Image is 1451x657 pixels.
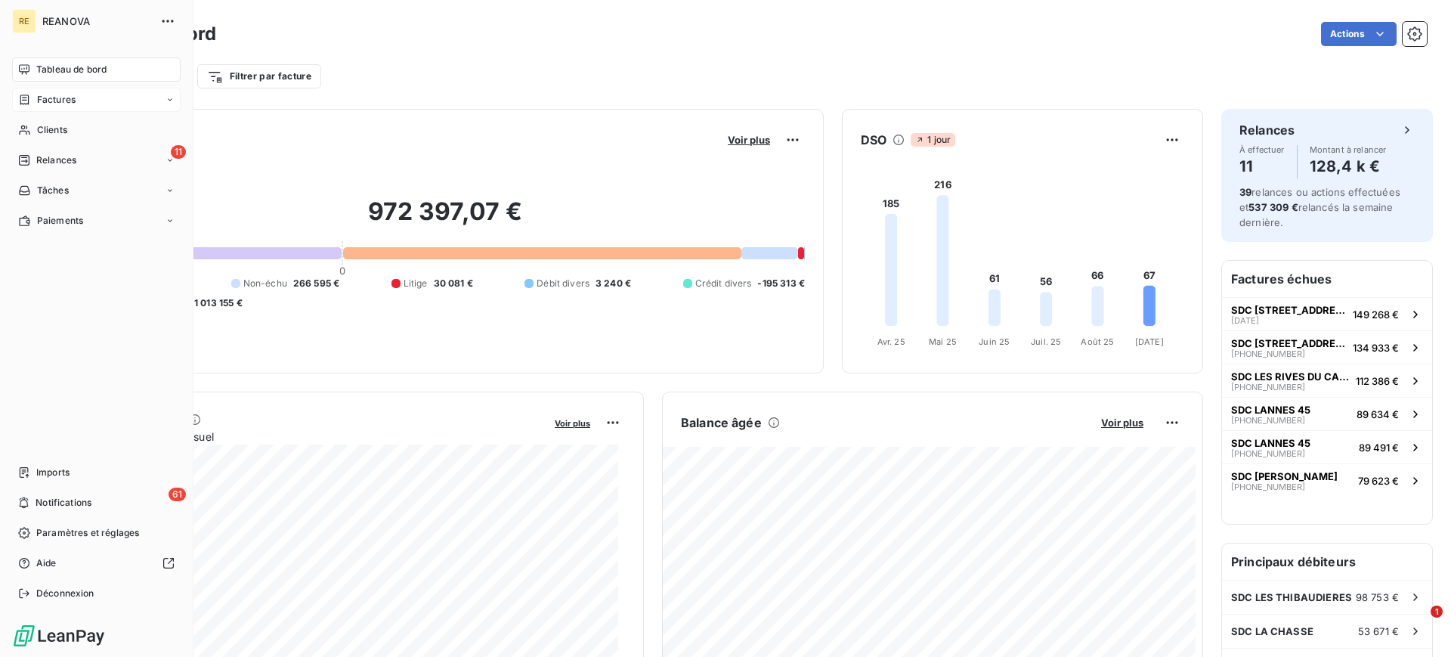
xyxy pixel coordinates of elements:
[1310,154,1387,178] h4: 128,4 k €
[169,488,186,501] span: 61
[1222,430,1432,463] button: SDC LANNES 45[PHONE_NUMBER]89 491 €
[1222,297,1432,330] button: SDC [STREET_ADDRESS][DATE]149 268 €
[1081,336,1114,347] tspan: Août 25
[12,624,106,648] img: Logo LeanPay
[1239,186,1251,198] span: 39
[36,496,91,510] span: Notifications
[1310,145,1387,154] span: Montant à relancer
[723,133,775,147] button: Voir plus
[929,336,957,347] tspan: Mai 25
[37,93,76,107] span: Factures
[36,587,94,600] span: Déconnexion
[1231,337,1347,349] span: SDC [STREET_ADDRESS]
[695,277,752,290] span: Crédit divers
[728,134,770,146] span: Voir plus
[596,277,631,290] span: 3 240 €
[12,551,181,575] a: Aide
[1321,22,1397,46] button: Actions
[1356,375,1399,387] span: 112 386 €
[36,63,107,76] span: Tableau de bord
[1248,201,1298,213] span: 537 309 €
[1231,482,1305,491] span: [PHONE_NUMBER]
[1231,370,1350,383] span: SDC LES RIVES DU CANAL
[1239,121,1295,139] h6: Relances
[1222,463,1432,497] button: SDC [PERSON_NAME][PHONE_NUMBER]79 623 €
[1358,475,1399,487] span: 79 623 €
[1031,336,1061,347] tspan: Juil. 25
[36,466,70,479] span: Imports
[1135,336,1164,347] tspan: [DATE]
[1222,261,1432,297] h6: Factures échues
[681,414,762,432] h6: Balance âgée
[550,416,595,429] button: Voir plus
[1097,416,1148,429] button: Voir plus
[1353,342,1399,354] span: 134 933 €
[1231,449,1305,458] span: [PHONE_NUMBER]
[1231,383,1305,392] span: [PHONE_NUMBER]
[1231,625,1313,637] span: SDC LA CHASSE
[1231,404,1310,416] span: SDC LANNES 45
[1400,606,1436,642] iframe: Intercom live chat
[911,133,955,147] span: 1 jour
[1231,591,1352,603] span: SDC LES THIBAUDIERES
[1239,186,1400,228] span: relances ou actions effectuées et relancés la semaine dernière.
[1101,417,1143,429] span: Voir plus
[197,64,321,88] button: Filtrer par facture
[1231,304,1347,316] span: SDC [STREET_ADDRESS]
[36,526,139,540] span: Paramètres et réglages
[1239,154,1285,178] h4: 11
[1356,591,1399,603] span: 98 753 €
[537,277,589,290] span: Débit divers
[293,277,339,290] span: 266 595 €
[37,123,67,137] span: Clients
[1231,437,1310,449] span: SDC LANNES 45
[877,336,905,347] tspan: Avr. 25
[36,556,57,570] span: Aide
[190,296,243,310] span: -1 013 155 €
[757,277,805,290] span: -195 313 €
[36,153,76,167] span: Relances
[1231,470,1338,482] span: SDC [PERSON_NAME]
[404,277,428,290] span: Litige
[1222,544,1432,580] h6: Principaux débiteurs
[1358,625,1399,637] span: 53 671 €
[1231,416,1305,425] span: [PHONE_NUMBER]
[37,184,69,197] span: Tâches
[37,214,83,228] span: Paiements
[1222,330,1432,364] button: SDC [STREET_ADDRESS][PHONE_NUMBER]134 933 €
[12,9,36,33] div: RE
[1231,349,1305,358] span: [PHONE_NUMBER]
[1239,145,1285,154] span: À effectuer
[1353,308,1399,321] span: 149 268 €
[1431,606,1443,618] span: 1
[555,418,590,429] span: Voir plus
[1222,364,1432,397] button: SDC LES RIVES DU CANAL[PHONE_NUMBER]112 386 €
[85,197,805,242] h2: 972 397,07 €
[171,145,186,159] span: 11
[434,277,473,290] span: 30 081 €
[861,131,886,149] h6: DSO
[243,277,287,290] span: Non-échu
[1359,442,1399,454] span: 89 491 €
[339,265,345,277] span: 0
[979,336,1010,347] tspan: Juin 25
[42,15,151,27] span: REANOVA
[1231,316,1259,325] span: [DATE]
[1222,397,1432,430] button: SDC LANNES 45[PHONE_NUMBER]89 634 €
[1357,408,1399,420] span: 89 634 €
[85,429,544,445] span: Chiffre d'affaires mensuel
